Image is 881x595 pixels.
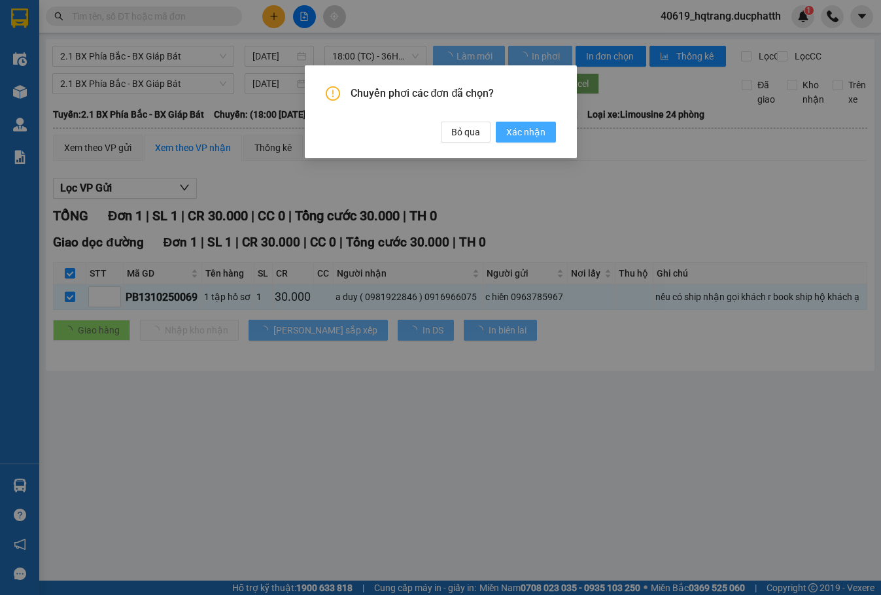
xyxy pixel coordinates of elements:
[441,122,491,143] button: Bỏ qua
[451,125,480,139] span: Bỏ qua
[506,125,545,139] span: Xác nhận
[326,86,340,101] span: exclamation-circle
[351,86,556,101] span: Chuyển phơi các đơn đã chọn?
[496,122,556,143] button: Xác nhận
